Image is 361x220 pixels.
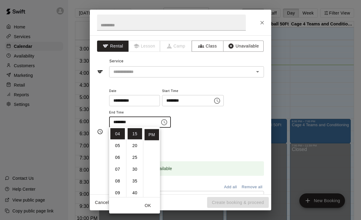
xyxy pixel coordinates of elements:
[143,127,160,197] ul: Select meridiem
[110,176,125,187] li: 8 hours
[109,87,160,95] span: Date
[128,152,142,163] li: 25 minutes
[110,164,125,175] li: 7 hours
[221,182,240,192] button: Add all
[110,187,125,199] li: 9 hours
[240,182,264,192] button: Remove all
[211,95,223,107] button: Choose time, selected time is 4:00 PM
[97,69,103,75] svg: Service
[110,152,125,163] li: 6 hours
[110,140,125,151] li: 5 hours
[128,187,142,199] li: 40 minutes
[158,116,170,128] button: Choose time, selected time is 4:15 PM
[128,128,142,140] li: 15 minutes
[257,17,268,28] button: Close
[138,200,158,211] button: OK
[129,41,161,52] span: Lessons must be created in the Services page first
[128,176,142,187] li: 35 minutes
[109,95,156,106] input: Choose date, selected date is Oct 11, 2025
[160,41,192,52] span: Camps can only be created in the Services page
[126,127,143,197] ul: Select minutes
[253,193,262,202] button: Open
[145,129,159,140] li: PM
[97,41,129,52] button: Rental
[109,109,171,117] span: End Time
[128,164,142,175] li: 30 minutes
[97,129,103,135] svg: Timing
[109,127,126,197] ul: Select hours
[223,41,264,52] button: Unavailable
[128,140,142,151] li: 20 minutes
[109,59,124,63] span: Service
[110,128,125,140] li: 4 hours
[192,41,223,52] button: Class
[253,67,262,76] button: Open
[162,87,224,95] span: Start Time
[92,197,112,208] button: Cancel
